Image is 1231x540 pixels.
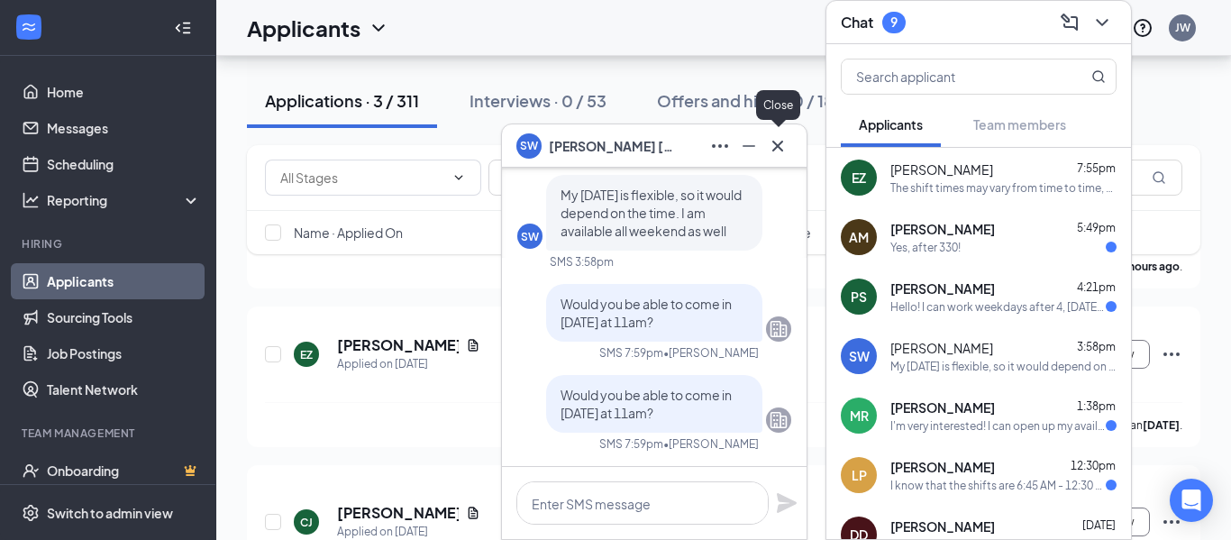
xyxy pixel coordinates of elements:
svg: Ellipses [709,135,731,157]
span: 1:38pm [1077,399,1116,413]
div: Yes, after 330! [890,240,961,255]
svg: Ellipses [1161,511,1182,533]
svg: ChevronDown [1091,12,1113,33]
svg: Cross [767,135,789,157]
div: SW [849,347,870,365]
div: Close [756,90,800,120]
span: • [PERSON_NAME] [663,436,759,452]
svg: Document [466,506,480,520]
button: ChevronDown [1088,8,1117,37]
svg: Company [768,409,789,431]
a: Sourcing Tools [47,299,201,335]
div: SW [521,229,539,244]
svg: QuestionInfo [1132,17,1153,39]
svg: Plane [776,492,798,514]
div: I know that the shifts are 6:45 AM - 12:30 PM and 1:45 PM - 7:30 PM. I figure I could offer some ... [890,478,1106,493]
input: All Stages [280,168,444,188]
div: JW [1175,20,1190,35]
span: 12:30pm [1071,459,1116,472]
span: Team members [973,116,1066,133]
div: Switch to admin view [47,504,173,522]
h5: [PERSON_NAME] [337,503,459,523]
div: PS [851,288,867,306]
a: Talent Network [47,371,201,407]
div: 9 [890,14,898,30]
input: Search applicant [842,59,1055,94]
span: Would you be able to come in [DATE] at 11am? [561,387,732,421]
svg: ChevronDown [451,170,466,185]
span: 4:21pm [1077,280,1116,294]
svg: MagnifyingGlass [1091,69,1106,84]
div: Applied on [DATE] [337,355,480,373]
span: 3:58pm [1077,340,1116,353]
div: SMS 3:58pm [550,254,614,270]
div: Team Management [22,426,197,441]
svg: Minimize [738,135,760,157]
span: [PERSON_NAME] [890,160,993,178]
div: Interviews · 0 / 53 [470,89,606,112]
svg: ComposeMessage [1059,12,1081,33]
svg: ChevronDown [368,17,389,39]
span: My [DATE] is flexible, so it would depend on the time. I am available all weekend as well [561,187,742,239]
h5: [PERSON_NAME] [337,335,459,355]
svg: MagnifyingGlass [1152,170,1166,185]
span: [PERSON_NAME] [890,517,995,535]
h1: Applicants [247,13,360,43]
span: Name · Applied On [294,224,403,242]
div: Hello! I can work weekdays after 4, [DATE] after 1 and weekends whatever times needed that be ove... [890,299,1106,315]
button: ComposeMessage [1055,8,1084,37]
span: [PERSON_NAME] [PERSON_NAME] [549,136,675,156]
svg: Company [768,318,789,340]
a: Messages [47,110,201,146]
div: EZ [300,347,313,362]
svg: WorkstreamLogo [20,18,38,36]
svg: Settings [22,504,40,522]
a: Scheduling [47,146,201,182]
span: 7:55pm [1077,161,1116,175]
button: Minimize [734,132,763,160]
b: [DATE] [1143,418,1180,432]
div: SMS 7:59pm [599,345,663,361]
div: I'm very interested! I can open up my availability. [890,418,1106,434]
div: Offers and hires · 0 / 181 [657,89,840,112]
span: [PERSON_NAME] [890,339,993,357]
div: Applications · 3 / 311 [265,89,419,112]
div: Reporting [47,191,202,209]
svg: Analysis [22,191,40,209]
div: The shift times may vary from time to time, but the shifts that our Playroom Manager (AKA Assista... [890,180,1117,196]
span: [PERSON_NAME] [890,458,995,476]
h3: Chat [841,13,873,32]
div: Open Intercom Messenger [1170,479,1213,522]
span: Would you be able to come in [DATE] at 11am? [561,296,732,330]
div: EZ [852,169,866,187]
span: • [PERSON_NAME] [663,345,759,361]
a: OnboardingCrown [47,453,201,489]
span: [DATE] [1082,518,1116,532]
span: 5:49pm [1077,221,1116,234]
div: AM [849,228,869,246]
span: [PERSON_NAME] [890,220,995,238]
a: Job Postings [47,335,201,371]
div: LP [852,466,867,484]
div: My [DATE] is flexible, so it would depend on the time. I am available all weekend as well [890,359,1117,374]
a: Applicants [47,263,201,299]
svg: Collapse [174,19,192,37]
button: Ellipses [706,132,734,160]
button: Filter Filters [488,160,580,196]
svg: Ellipses [1161,343,1182,365]
div: SMS 7:59pm [599,436,663,452]
span: Applicants [859,116,923,133]
a: Home [47,74,201,110]
div: CJ [300,515,313,530]
button: Cross [763,132,792,160]
span: [PERSON_NAME] [890,279,995,297]
div: Hiring [22,236,197,252]
div: MR [850,407,869,425]
span: [PERSON_NAME] [890,398,995,416]
svg: Document [466,338,480,352]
